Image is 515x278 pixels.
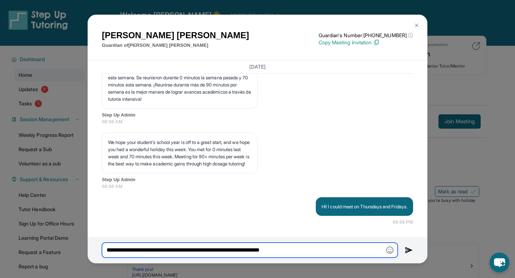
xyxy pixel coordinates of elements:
h3: [DATE] [102,63,413,70]
img: Copy Icon [373,39,379,46]
span: Step Up Admin [102,176,413,183]
p: Guardian of [PERSON_NAME] [PERSON_NAME] [102,42,249,49]
p: Guardian's Number: [PHONE_NUMBER] [319,32,413,39]
img: Close Icon [414,23,420,28]
span: 06:56 PM [393,219,413,226]
span: Step Up Admin [102,111,413,119]
h1: [PERSON_NAME] [PERSON_NAME] [102,29,249,42]
button: chat-button [490,253,509,272]
p: Copy Meeting Invitation [319,39,413,46]
p: Hi! I could meet on Thursdays and Fridays. [322,203,407,210]
span: 08:58 AM [102,183,413,190]
span: ⓘ [408,32,413,39]
p: We hope your student's school year is off to a great start, and we hope you had a wonderful holid... [108,139,251,167]
p: Esperamos que el año escolar de su estudiante haya tenido un gran comienzo y esperamos que haya t... [108,60,251,103]
img: Emoji [386,247,393,254]
span: 08:58 AM [102,118,413,125]
img: Send icon [405,246,413,254]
